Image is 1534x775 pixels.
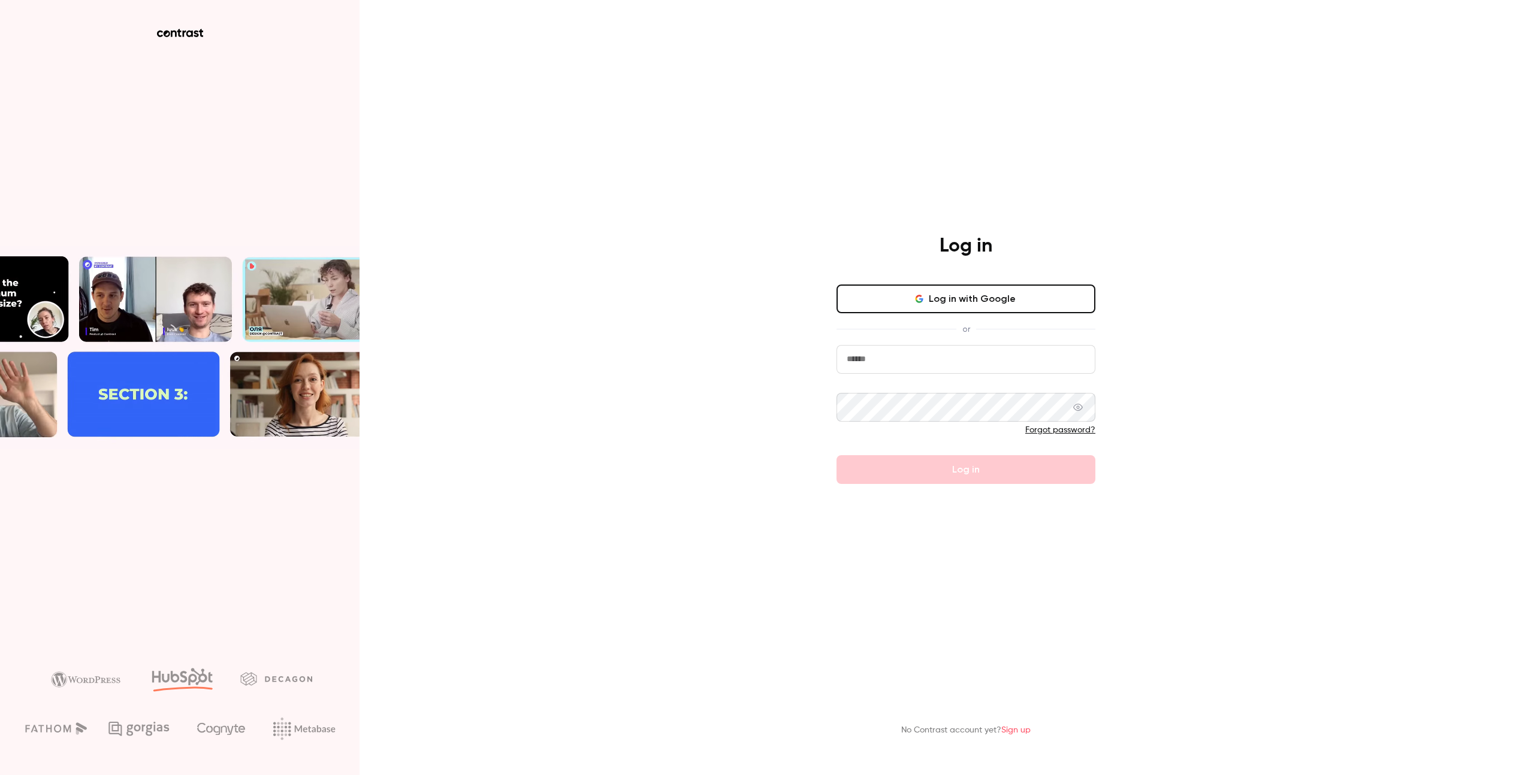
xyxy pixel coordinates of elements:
h4: Log in [940,234,992,258]
span: or [956,323,976,335]
p: No Contrast account yet? [901,724,1031,737]
button: Log in with Google [837,284,1095,313]
a: Sign up [1001,726,1031,734]
a: Forgot password? [1025,426,1095,434]
img: decagon [240,672,312,685]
